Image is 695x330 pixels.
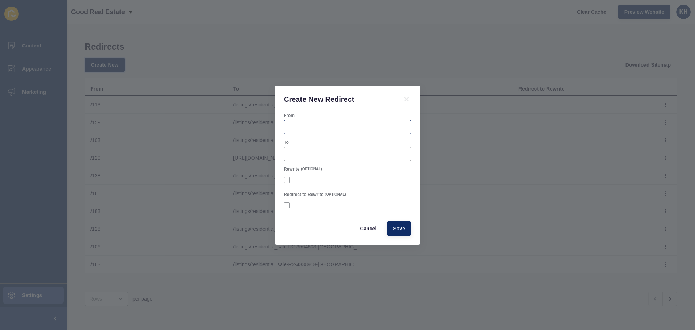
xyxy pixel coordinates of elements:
[387,221,411,236] button: Save
[284,139,289,145] label: To
[301,167,322,172] span: (OPTIONAL)
[393,225,405,232] span: Save
[284,166,299,172] label: Rewrite
[360,225,376,232] span: Cancel
[284,95,393,104] h1: Create New Redirect
[284,113,295,118] label: From
[325,192,346,197] span: (OPTIONAL)
[284,192,323,197] label: Redirect to Rewrite
[354,221,383,236] button: Cancel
